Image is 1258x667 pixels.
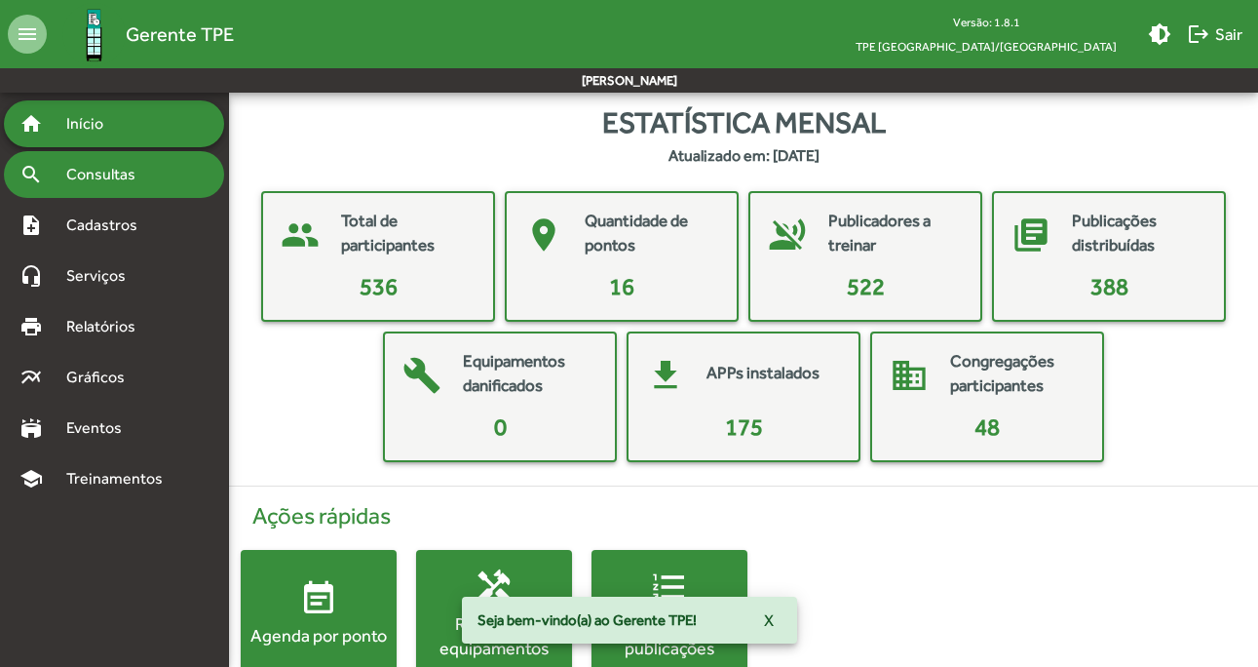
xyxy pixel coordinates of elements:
span: 175 [725,413,763,440]
h4: Ações rápidas [241,502,1246,530]
mat-icon: get_app [636,346,695,405]
span: Sair [1187,17,1242,52]
span: Serviços [55,264,152,288]
div: Agenda por ponto [241,623,397,647]
mat-card-title: Publicadores a treinar [828,209,961,258]
span: 388 [1090,273,1128,299]
mat-icon: menu [8,15,47,54]
button: X [748,603,789,638]
span: 536 [360,273,398,299]
span: Treinamentos [55,467,186,490]
div: Versão: 1.8.1 [840,10,1132,34]
span: Seja bem-vindo(a) ao Gerente TPE! [477,610,697,630]
mat-icon: format_list_numbered [650,567,689,606]
mat-card-title: Quantidade de pontos [585,209,717,258]
mat-icon: handyman [475,567,514,606]
span: 48 [974,413,1000,440]
a: Gerente TPE [47,3,234,66]
span: Estatística mensal [602,100,886,144]
span: Consultas [55,163,161,186]
img: Logo [62,3,126,66]
span: Início [55,112,132,136]
mat-icon: multiline_chart [19,366,43,389]
mat-card-title: Congregações participantes [950,349,1083,399]
mat-icon: event_note [299,579,338,618]
mat-card-title: Publicações distribuídas [1072,209,1204,258]
span: Cadastros [55,214,163,237]
span: 16 [609,273,634,299]
mat-card-title: Total de participantes [341,209,474,258]
span: Eventos [55,416,148,440]
span: 0 [494,413,507,440]
span: Gerente TPE [126,19,234,50]
span: 522 [847,273,885,299]
button: Sair [1179,17,1250,52]
mat-card-title: APPs instalados [706,361,820,386]
mat-icon: brightness_medium [1148,22,1171,46]
mat-icon: print [19,315,43,338]
mat-icon: search [19,163,43,186]
span: Relatórios [55,315,161,338]
mat-icon: library_books [1002,206,1060,264]
span: X [764,603,774,638]
mat-icon: headset_mic [19,264,43,288]
mat-icon: people [271,206,329,264]
mat-icon: school [19,467,43,490]
mat-card-title: Equipamentos danificados [463,349,595,399]
mat-icon: logout [1187,22,1210,46]
mat-icon: home [19,112,43,136]
span: TPE [GEOGRAPHIC_DATA]/[GEOGRAPHIC_DATA] [840,34,1132,59]
span: Gráficos [55,366,151,389]
mat-icon: note_add [19,214,43,237]
mat-icon: build [393,346,451,405]
mat-icon: stadium [19,416,43,440]
div: Reparo de equipamentos [416,610,572,659]
strong: Atualizado em: [DATE] [668,144,820,168]
mat-icon: domain [880,346,938,405]
mat-icon: voice_over_off [758,206,817,264]
mat-icon: place [515,206,573,264]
